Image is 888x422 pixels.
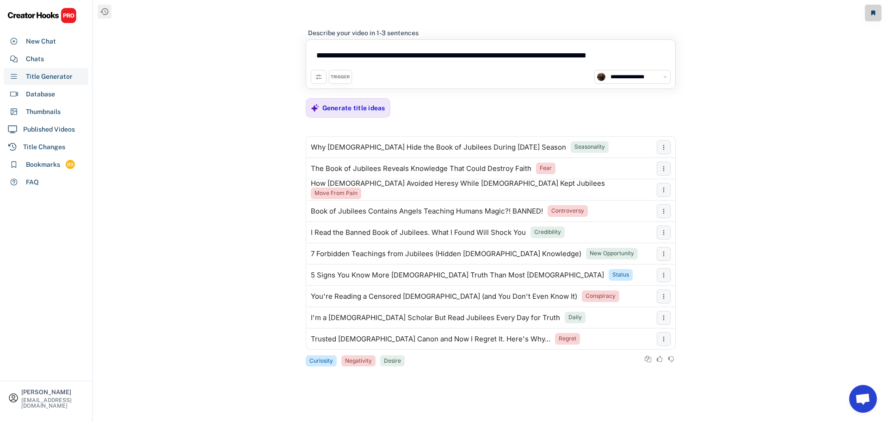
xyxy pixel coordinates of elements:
[590,250,634,258] div: New Opportunity
[384,357,401,365] div: Desire
[309,357,333,365] div: Curiosity
[559,335,576,343] div: Regret
[308,29,419,37] div: Describe your video in 1-3 sentences
[311,180,605,187] div: How [DEMOGRAPHIC_DATA] Avoided Heresy While [DEMOGRAPHIC_DATA] Kept Jubilees
[26,72,73,82] div: Title Generator
[612,271,629,279] div: Status
[21,389,84,395] div: [PERSON_NAME]
[345,357,372,365] div: Negativity
[311,208,543,215] div: Book of Jubilees Contains Angels Teaching Humans Magic?! BANNED!
[311,229,526,236] div: I Read the Banned Book of Jubilees. What I Found Will Shock You
[26,37,56,46] div: New Chat
[534,228,561,236] div: Credibility
[311,250,581,258] div: 7 Forbidden Teachings from Jubilees (Hidden [DEMOGRAPHIC_DATA] Knowledge)
[7,7,77,24] img: CHPRO%20Logo.svg
[311,314,560,321] div: I'm a [DEMOGRAPHIC_DATA] Scholar But Read Jubilees Every Day for Truth
[331,74,350,80] div: TRIGGER
[26,160,60,170] div: Bookmarks
[23,125,75,134] div: Published Videos
[586,292,616,300] div: Conspiracy
[322,104,385,112] div: Generate title ideas
[574,143,605,151] div: Seasonality
[568,314,582,321] div: Daily
[540,164,552,172] div: Fear
[311,293,577,300] div: You're Reading a Censored [DEMOGRAPHIC_DATA] (and You Don't Even Know It)
[23,142,65,152] div: Title Changes
[849,385,877,413] a: Open chat
[551,207,584,215] div: Controversy
[21,397,84,409] div: [EMAIL_ADDRESS][DOMAIN_NAME]
[26,177,39,187] div: FAQ
[311,335,550,343] div: Trusted [DEMOGRAPHIC_DATA] Canon and Now I Regret It. Here's Why...
[26,89,55,99] div: Database
[311,144,566,151] div: Why [DEMOGRAPHIC_DATA] Hide the Book of Jubilees During [DATE] Season
[26,107,61,117] div: Thumbnails
[314,189,358,197] div: Move From Pain
[26,54,44,64] div: Chats
[311,165,531,172] div: The Book of Jubilees Reveals Knowledge That Could Destroy Faith
[597,73,605,81] img: channels4_profile.jpg
[66,161,75,169] div: 89
[311,271,604,279] div: 5 Signs You Know More [DEMOGRAPHIC_DATA] Truth Than Most [DEMOGRAPHIC_DATA]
